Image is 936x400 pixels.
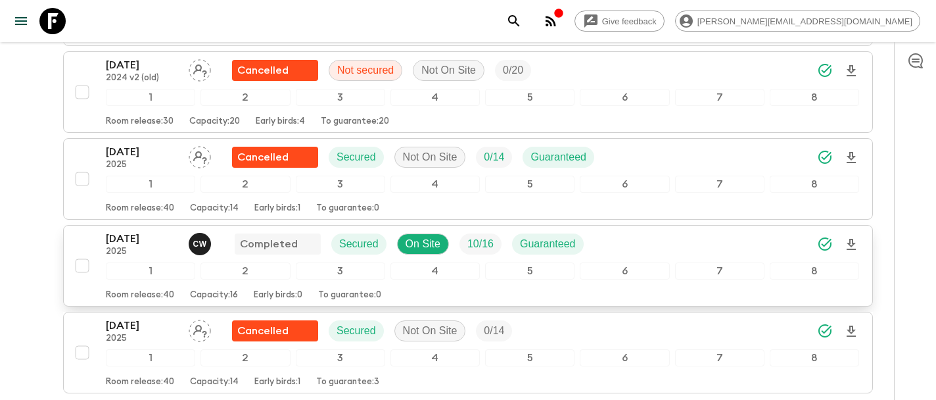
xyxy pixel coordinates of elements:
[595,16,664,26] span: Give feedback
[331,234,386,255] div: Secured
[190,377,239,387] p: Capacity: 14
[485,176,574,193] div: 5
[106,318,178,334] p: [DATE]
[690,16,920,26] span: [PERSON_NAME][EMAIL_ADDRESS][DOMAIN_NAME]
[770,89,859,106] div: 8
[476,147,512,168] div: Trip Fill
[63,312,873,393] button: [DATE]2025Assign pack leaderFlash Pack cancellationSecuredNot On SiteTrip Fill12345678Room releas...
[459,234,502,255] div: Trip Fill
[484,149,504,165] p: 0 / 14
[817,323,833,339] svg: Synced Successfully
[296,89,385,106] div: 3
[254,203,300,214] p: Early birds: 1
[232,60,318,81] div: Unable to secure
[337,63,394,78] p: Not secured
[106,262,195,280] div: 1
[63,225,873,307] button: [DATE]2025Chelsea West CompletedSecuredOn SiteTrip FillGuaranteed12345678Room release:40Capacity:...
[485,89,574,106] div: 5
[413,60,484,81] div: Not On Site
[8,8,34,34] button: menu
[337,323,376,339] p: Secured
[254,290,302,301] p: Early birds: 0
[406,236,440,252] p: On Site
[106,144,178,160] p: [DATE]
[329,60,402,81] div: Not secured
[200,262,290,280] div: 2
[321,116,389,127] p: To guarantee: 20
[770,262,859,280] div: 8
[675,11,920,32] div: [PERSON_NAME][EMAIL_ADDRESS][DOMAIN_NAME]
[397,234,449,255] div: On Site
[390,89,480,106] div: 4
[296,176,385,193] div: 3
[394,320,466,341] div: Not On Site
[106,290,174,301] p: Room release: 40
[485,349,574,366] div: 5
[390,349,480,366] div: 4
[530,149,586,165] p: Guaranteed
[843,237,859,253] svg: Download Onboarding
[296,349,385,366] div: 3
[106,160,178,170] p: 2025
[106,334,178,344] p: 2025
[63,138,873,220] button: [DATE]2025Assign pack leaderFlash Pack cancellationSecuredNot On SiteTrip FillGuaranteed12345678R...
[403,323,457,339] p: Not On Site
[675,349,764,366] div: 7
[189,63,211,74] span: Assign pack leader
[503,63,523,78] p: 0 / 20
[232,147,318,168] div: Flash Pack cancellation
[106,377,174,387] p: Room release: 40
[339,236,379,252] p: Secured
[200,349,290,366] div: 2
[337,149,376,165] p: Secured
[106,231,178,247] p: [DATE]
[675,176,764,193] div: 7
[190,290,238,301] p: Capacity: 16
[200,176,290,193] div: 2
[495,60,531,81] div: Trip Fill
[817,149,833,165] svg: Synced Successfully
[106,349,195,366] div: 1
[520,236,576,252] p: Guaranteed
[329,147,384,168] div: Secured
[467,236,494,252] p: 10 / 16
[254,377,300,387] p: Early birds: 1
[296,262,385,280] div: 3
[189,116,240,127] p: Capacity: 20
[106,89,195,106] div: 1
[190,203,239,214] p: Capacity: 14
[580,89,669,106] div: 6
[675,89,764,106] div: 7
[240,236,298,252] p: Completed
[316,377,379,387] p: To guarantee: 3
[189,324,211,334] span: Assign pack leader
[501,8,527,34] button: search adventures
[106,176,195,193] div: 1
[390,262,480,280] div: 4
[403,149,457,165] p: Not On Site
[843,150,859,166] svg: Download Onboarding
[580,262,669,280] div: 6
[106,57,178,73] p: [DATE]
[675,262,764,280] div: 7
[476,320,512,341] div: Trip Fill
[770,349,859,366] div: 8
[237,63,289,78] p: Cancelled
[189,150,211,161] span: Assign pack leader
[580,176,669,193] div: 6
[106,247,178,257] p: 2025
[256,116,305,127] p: Early birds: 4
[329,320,384,341] div: Secured
[237,149,289,165] p: Cancelled
[574,11,665,32] a: Give feedback
[318,290,381,301] p: To guarantee: 0
[484,323,504,339] p: 0 / 14
[63,51,873,133] button: [DATE]2024 v2 (old)Assign pack leaderUnable to secureNot securedNot On SiteTrip Fill12345678Room ...
[843,63,859,79] svg: Download Onboarding
[394,147,466,168] div: Not On Site
[390,176,480,193] div: 4
[485,262,574,280] div: 5
[237,323,289,339] p: Cancelled
[232,320,318,341] div: Flash Pack cancellation
[817,236,833,252] svg: Synced Successfully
